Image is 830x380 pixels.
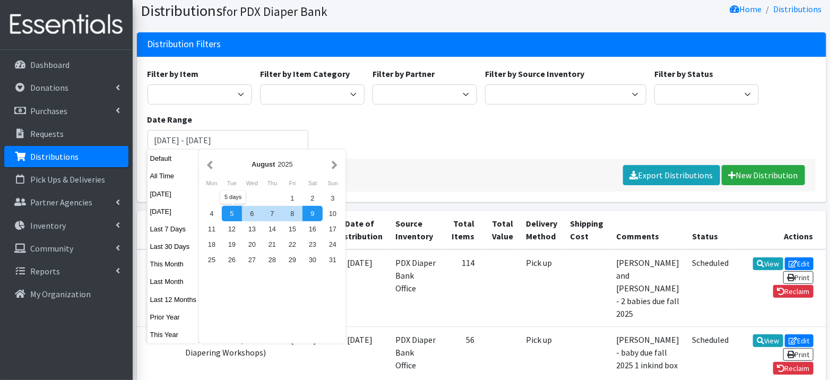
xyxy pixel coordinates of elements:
h1: Distributions [141,2,478,20]
div: 20 [242,237,262,252]
div: 11 [202,221,222,237]
div: 23 [302,237,323,252]
div: 1 [282,191,302,206]
div: 22 [282,237,302,252]
p: Distributions [30,151,79,162]
p: Community [30,243,73,254]
div: 18 [202,237,222,252]
button: Last 7 Days [148,221,200,237]
button: Default [148,151,200,166]
div: 25 [202,252,222,267]
a: Reclaim [773,362,814,375]
a: Community [4,238,128,259]
div: 27 [242,252,262,267]
label: Filter by Status [654,67,713,80]
div: Monday [202,176,222,190]
a: Edit [785,334,814,347]
label: Filter by Partner [373,67,435,80]
a: New Distribution [722,165,805,185]
div: 2 [302,191,323,206]
a: Distributions [774,4,822,14]
div: 13 [242,221,262,237]
a: Donations [4,77,128,98]
th: Comments [610,211,686,249]
div: Saturday [302,176,323,190]
a: Print [783,348,814,361]
a: Pick Ups & Deliveries [4,169,128,190]
button: [DATE] [148,186,200,202]
div: 26 [222,252,242,267]
div: 4 [202,206,222,221]
div: 16 [302,221,323,237]
th: ID [137,211,179,249]
span: 2025 [278,160,292,168]
p: Partner Agencies [30,197,92,208]
th: Delivery Method [520,211,564,249]
img: HumanEssentials [4,7,128,42]
td: Scheduled [686,249,736,327]
div: 6 [242,206,262,221]
a: Edit [785,257,814,270]
td: 114 [443,249,481,327]
td: PDX Diaper Bank Office [390,249,443,327]
div: Sunday [323,176,343,190]
td: Pick up [520,249,564,327]
p: Purchases [30,106,67,116]
p: Requests [30,128,64,139]
td: 95296 [137,249,179,327]
div: 12 [222,221,242,237]
div: 7 [262,206,282,221]
a: Dashboard [4,54,128,75]
label: Filter by Item [148,67,199,80]
div: 30 [302,252,323,267]
p: Reports [30,266,60,277]
div: Tuesday [222,176,242,190]
button: Last Month [148,274,200,289]
div: 8 [282,206,302,221]
div: 5 [222,206,242,221]
div: 24 [323,237,343,252]
div: Wednesday [242,176,262,190]
button: This Year [148,327,200,342]
div: 21 [262,237,282,252]
button: Last 30 Days [148,239,200,254]
label: Filter by Source Inventory [485,67,584,80]
th: Shipping Cost [564,211,610,249]
button: This Month [148,256,200,272]
label: Filter by Item Category [260,67,350,80]
a: Distributions [4,146,128,167]
th: Status [686,211,736,249]
div: 31 [323,252,343,267]
h3: Distribution Filters [148,39,221,50]
a: Print [783,271,814,284]
a: Reports [4,261,128,282]
small: for PDX Diaper Bank [223,4,328,19]
p: Inventory [30,220,66,231]
div: 28 [262,252,282,267]
a: View [753,334,783,347]
td: [DATE] [331,249,390,327]
button: Last 12 Months [148,292,200,307]
p: Dashboard [30,59,70,70]
button: Prior Year [148,309,200,325]
div: Friday [282,176,302,190]
th: Source Inventory [390,211,443,249]
div: 3 [323,191,343,206]
a: View [753,257,783,270]
div: 29 [282,252,302,267]
label: Date Range [148,113,193,126]
a: Export Distributions [623,165,720,185]
a: Inventory [4,215,128,236]
th: Total Value [481,211,520,249]
strong: August [252,160,275,168]
div: 9 [302,206,323,221]
a: My Organization [4,283,128,305]
div: 14 [262,221,282,237]
button: All Time [148,168,200,184]
th: Actions [736,211,826,249]
div: 19 [222,237,242,252]
div: Thursday [262,176,282,190]
div: 15 [282,221,302,237]
button: [DATE] [148,204,200,219]
p: Pick Ups & Deliveries [30,174,105,185]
